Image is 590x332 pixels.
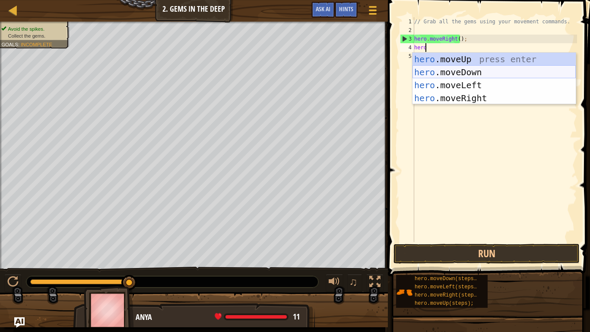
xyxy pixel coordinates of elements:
button: Ask AI [311,2,335,18]
span: Incomplete [21,41,52,47]
img: portrait.png [396,284,412,300]
span: Avoid the spikes. [8,26,44,32]
span: Hints [339,5,353,13]
div: 5 [400,52,414,61]
div: 1 [400,17,414,26]
button: Run [393,244,580,264]
span: ♫ [349,275,358,288]
span: hero.moveDown(steps); [415,276,480,282]
li: Collect the gems. [1,32,64,39]
div: 2 [400,26,414,35]
span: hero.moveLeft(steps); [415,284,480,290]
div: 3 [400,35,414,43]
span: hero.moveUp(steps); [415,300,474,306]
div: health: 11 / 11 [215,313,300,321]
li: Avoid the spikes. [1,26,64,32]
button: Show game menu [362,2,384,22]
div: Anya [136,312,306,323]
button: Ctrl + P: Play [4,274,22,292]
button: Toggle fullscreen [366,274,384,292]
div: 4 [400,43,414,52]
span: Ask AI [316,5,330,13]
button: ♫ [347,274,362,292]
span: hero.moveRight(steps); [415,292,483,298]
span: : [18,41,21,47]
span: Goals [1,41,18,47]
button: Ask AI [14,317,25,328]
span: 11 [293,311,300,322]
button: Adjust volume [326,274,343,292]
span: Collect the gems. [8,33,46,38]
